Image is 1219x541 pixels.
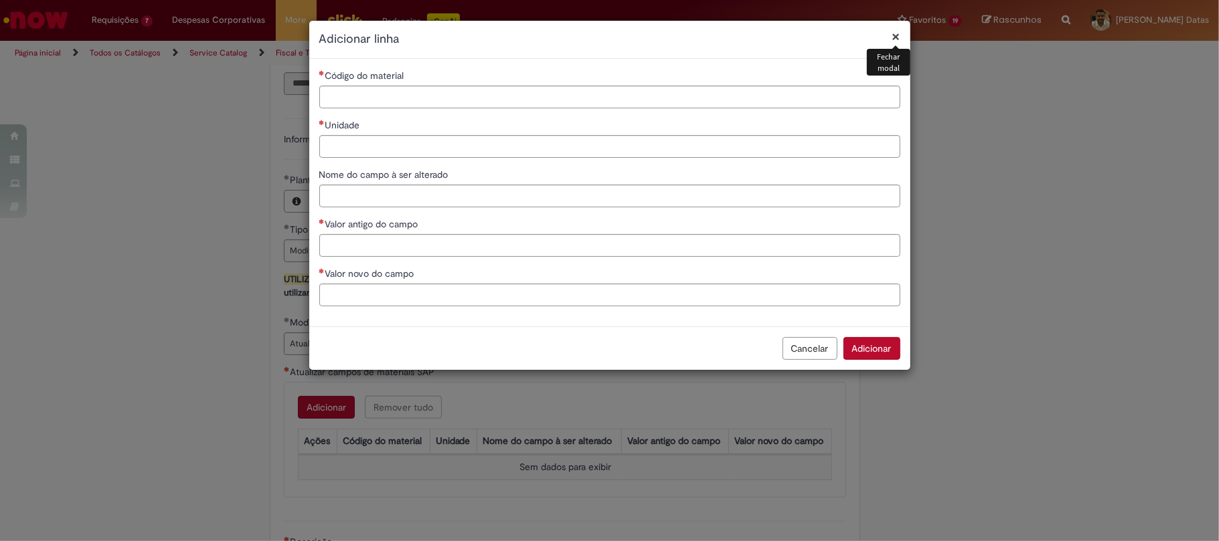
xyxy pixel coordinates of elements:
button: Adicionar [843,337,900,360]
h2: Adicionar linha [319,31,900,48]
span: Nome do campo à ser alterado [319,169,451,181]
span: Necessários [319,120,325,125]
input: Unidade [319,135,900,158]
span: Necessários [319,70,325,76]
button: Fechar modal [892,29,900,43]
span: Valor novo do campo [325,267,417,280]
input: Valor antigo do campo [319,234,900,257]
input: Nome do campo à ser alterado [319,185,900,207]
span: Necessários [319,268,325,274]
button: Cancelar [783,337,837,360]
div: Fechar modal [867,49,910,76]
span: Código do material [325,70,407,82]
span: Necessários [319,219,325,224]
input: Valor novo do campo [319,284,900,306]
span: Valor antigo do campo [325,218,421,230]
input: Código do material [319,86,900,108]
span: Unidade [325,119,363,131]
